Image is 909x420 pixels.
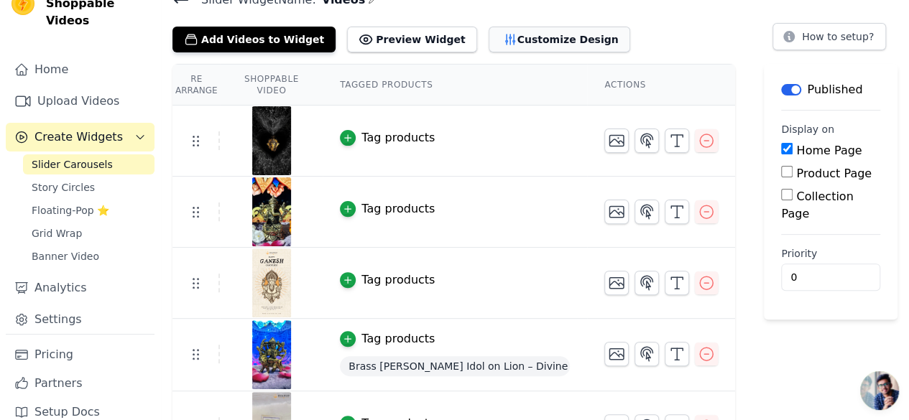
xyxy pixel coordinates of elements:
[172,65,220,106] th: Re Arrange
[252,177,292,246] img: reel-preview-umb1si-53.myshopify.com-3708463756664007011_61984513894.jpeg
[32,180,95,195] span: Story Circles
[172,27,336,52] button: Add Videos to Widget
[32,226,82,241] span: Grid Wrap
[772,33,886,47] a: How to setup?
[772,23,886,50] button: How to setup?
[23,154,154,174] a: Slider Carousels
[23,177,154,197] a: Story Circles
[340,330,435,347] button: Tag products
[23,200,154,220] a: Floating-Pop ⭐
[604,129,629,153] button: Change Thumbnail
[323,65,587,106] th: Tagged Products
[23,223,154,243] a: Grid Wrap
[604,200,629,224] button: Change Thumbnail
[587,65,735,106] th: Actions
[347,27,476,52] button: Preview Widget
[6,369,154,398] a: Partners
[781,122,834,136] legend: Display on
[781,190,853,220] label: Collection Page
[361,330,435,347] div: Tag products
[252,248,292,317] img: reel-preview-umb1si-53.myshopify.com-3708350829189583090_61984513894.jpeg
[34,129,123,146] span: Create Widgets
[252,320,292,389] img: reel-preview-umb1si-53.myshopify.com-3710589028027945007_61984513894.jpeg
[6,274,154,302] a: Analytics
[340,271,435,289] button: Tag products
[32,157,113,172] span: Slider Carousels
[6,55,154,84] a: Home
[604,271,629,295] button: Change Thumbnail
[604,342,629,366] button: Change Thumbnail
[6,123,154,151] button: Create Widgets
[6,87,154,116] a: Upload Videos
[23,246,154,266] a: Banner Video
[32,249,99,263] span: Banner Video
[361,129,435,146] div: Tag products
[252,106,292,175] img: reel-preview-umb1si-53.myshopify.com-3709226140952423364_61984513894.jpeg
[6,340,154,369] a: Pricing
[340,200,435,218] button: Tag products
[32,203,109,218] span: Floating-Pop ⭐
[781,246,880,261] label: Priority
[340,129,435,146] button: Tag products
[6,305,154,334] a: Settings
[796,167,872,180] label: Product Page
[340,356,570,376] span: Brass [PERSON_NAME] Idol on Lion – Divine Durga Maa Statue for Home, [DEMOGRAPHIC_DATA] & Gifting
[361,200,435,218] div: Tag products
[796,144,862,157] label: Home Page
[220,65,323,106] th: Shoppable Video
[489,27,630,52] button: Customize Design
[807,81,862,98] p: Published
[361,271,435,289] div: Tag products
[860,371,899,410] a: Open chat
